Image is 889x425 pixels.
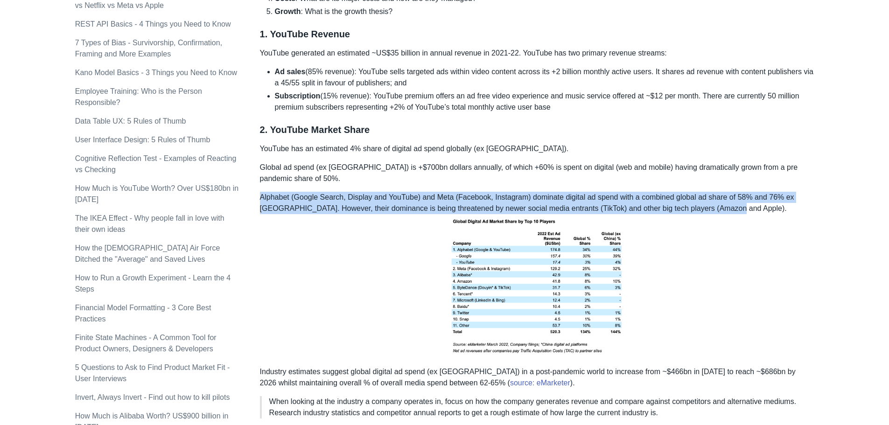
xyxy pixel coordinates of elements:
a: Data Table UX: 5 Rules of Thumb [75,117,186,125]
li: (15% revenue): YouTube premium offers an ad free video experience and music service offered at ~$... [275,91,814,113]
a: The IKEA Effect - Why people fall in love with their own ideas [75,214,224,233]
strong: Growth [275,7,301,15]
h3: 2. YouTube Market Share [260,124,814,136]
a: How to Run a Growth Experiment - Learn the 4 Steps [75,274,231,293]
a: How the [DEMOGRAPHIC_DATA] Air Force Ditched the "Average" and Saved Lives [75,244,220,263]
p: Alphabet (Google Search, Display and YouTube) and Meta (Facebook, Instagram) dominate digital ad ... [260,192,814,359]
a: Kano Model Basics - 3 Things you Need to Know [75,69,237,77]
a: REST API Basics - 4 Things you Need to Know [75,20,231,28]
p: YouTube has an estimated 4% share of digital ad spend globally (ex [GEOGRAPHIC_DATA]). [260,143,814,154]
a: Finite State Machines - A Common Tool for Product Owners, Designers & Developers [75,334,217,353]
a: How Much is YouTube Worth? Over US$180bn in [DATE] [75,184,238,203]
a: Cognitive Reflection Test - Examples of Reacting vs Checking [75,154,237,174]
p: YouTube generated an estimated ~US$35 billion in annual revenue in 2021-22. YouTube has two prima... [260,48,814,59]
a: 5 Questions to Ask to Find Product Market Fit - User Interviews [75,363,230,383]
a: 7 Types of Bias - Survivorship, Confirmation, Framing and More Examples [75,39,222,58]
li: (85% revenue): YouTube sells targeted ads within video content across its +2 billion monthly acti... [275,66,814,89]
a: User Interface Design: 5 Rules of Thumb [75,136,210,144]
p: When looking at the industry a company operates in, focus on how the company generates revenue an... [269,396,807,418]
strong: Subscription [275,92,321,100]
a: source: eMarketer [510,379,570,387]
a: Employee Training: Who is the Person Responsible? [75,87,202,106]
p: Industry estimates suggest global digital ad spend (ex [GEOGRAPHIC_DATA]) in a post-pandemic worl... [260,366,814,389]
a: Invert, Always Invert - Find out how to kill pilots [75,393,230,401]
img: ad market share [446,214,628,359]
h3: 1. YouTube Revenue [260,28,814,40]
a: Financial Model Formatting - 3 Core Best Practices [75,304,211,323]
li: : What is the growth thesis? [275,6,814,17]
strong: Ad sales [275,68,306,76]
p: Global ad spend (ex [GEOGRAPHIC_DATA]) is +$700bn dollars annually, of which +60% is spent on dig... [260,162,814,184]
